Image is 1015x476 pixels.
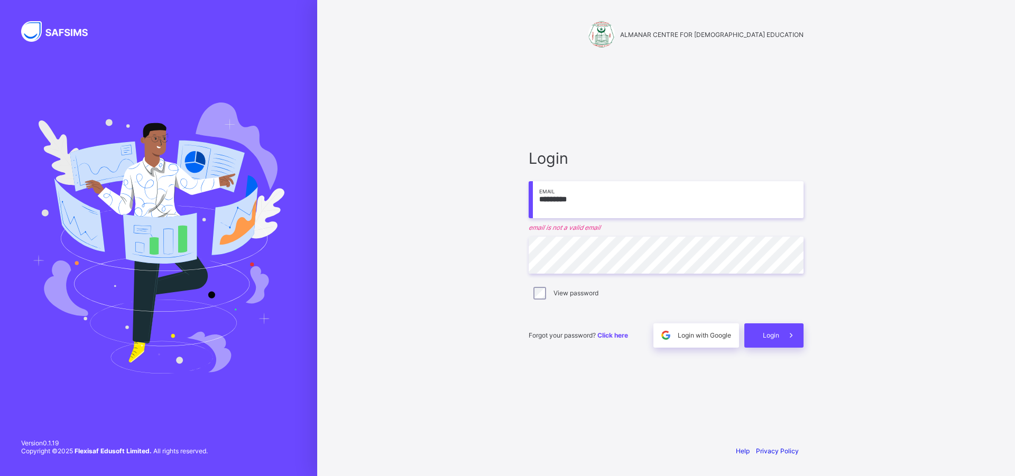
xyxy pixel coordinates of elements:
[756,447,799,455] a: Privacy Policy
[21,447,208,455] span: Copyright © 2025 All rights reserved.
[33,102,284,373] img: Hero Image
[597,331,628,339] a: Click here
[553,289,598,297] label: View password
[21,21,100,42] img: SAFSIMS Logo
[75,447,152,455] strong: Flexisaf Edusoft Limited.
[529,149,804,167] span: Login
[21,439,208,447] span: Version 0.1.19
[529,331,628,339] span: Forgot your password?
[620,31,804,39] span: ALMANAR CENTRE FOR [DEMOGRAPHIC_DATA] EDUCATION
[678,331,731,339] span: Login with Google
[660,329,672,341] img: google.396cfc9801f0270233282035f929180a.svg
[529,223,804,231] em: email is not a valid email
[736,447,750,455] a: Help
[763,331,779,339] span: Login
